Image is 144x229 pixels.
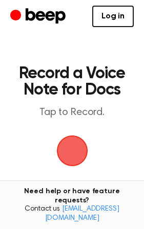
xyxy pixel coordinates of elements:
[57,135,88,166] img: Beep Logo
[10,7,68,27] a: Beep
[45,205,119,222] a: [EMAIL_ADDRESS][DOMAIN_NAME]
[92,6,134,27] a: Log in
[18,106,126,119] p: Tap to Record.
[18,65,126,98] h1: Record a Voice Note for Docs
[6,205,138,223] span: Contact us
